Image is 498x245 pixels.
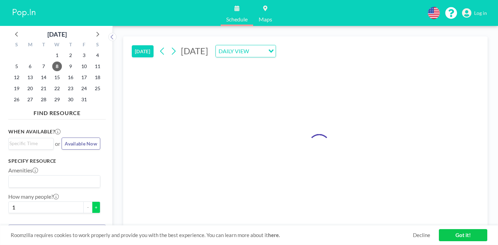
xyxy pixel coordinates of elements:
[93,62,102,71] span: Saturday, October 11, 2025
[181,46,208,56] span: [DATE]
[79,73,89,82] span: Friday, October 17, 2025
[93,84,102,93] span: Saturday, October 25, 2025
[413,232,430,238] a: Decline
[64,41,77,50] div: T
[79,84,89,93] span: Friday, October 24, 2025
[52,73,62,82] span: Wednesday, October 15, 2025
[66,84,75,93] span: Thursday, October 23, 2025
[24,41,37,50] div: M
[79,95,89,104] span: Friday, October 31, 2025
[12,62,21,71] span: Sunday, October 5, 2025
[474,10,487,16] span: Log in
[8,167,38,174] label: Amenities
[39,73,48,82] span: Tuesday, October 14, 2025
[462,8,487,18] a: Log in
[9,140,49,147] input: Search for option
[8,158,100,164] h3: Specify resource
[47,29,67,39] div: [DATE]
[226,17,248,22] span: Schedule
[216,45,276,57] div: Search for option
[268,232,280,238] a: here.
[79,50,89,60] span: Friday, October 3, 2025
[9,176,100,187] div: Search for option
[93,73,102,82] span: Saturday, October 18, 2025
[251,47,264,56] input: Search for option
[66,50,75,60] span: Thursday, October 2, 2025
[12,73,21,82] span: Sunday, October 12, 2025
[439,229,487,241] a: Got it!
[77,41,91,50] div: F
[39,62,48,71] span: Tuesday, October 7, 2025
[25,84,35,93] span: Monday, October 20, 2025
[8,219,21,226] label: Floor
[93,50,102,60] span: Saturday, October 4, 2025
[8,193,59,200] label: How many people?
[132,45,154,57] button: [DATE]
[79,62,89,71] span: Friday, October 10, 2025
[52,62,62,71] span: Wednesday, October 8, 2025
[52,50,62,60] span: Wednesday, October 1, 2025
[9,177,96,186] input: Search for option
[66,95,75,104] span: Thursday, October 30, 2025
[65,141,97,147] span: Available Now
[8,107,106,116] h4: FIND RESOURCE
[52,95,62,104] span: Wednesday, October 29, 2025
[66,62,75,71] span: Thursday, October 9, 2025
[62,138,100,150] button: Available Now
[8,225,106,237] button: Clear all filters
[25,95,35,104] span: Monday, October 27, 2025
[217,47,250,56] span: DAILY VIEW
[25,73,35,82] span: Monday, October 13, 2025
[259,17,272,22] span: Maps
[84,201,92,213] button: -
[12,84,21,93] span: Sunday, October 19, 2025
[11,6,37,20] img: organization-logo
[39,95,48,104] span: Tuesday, October 28, 2025
[12,95,21,104] span: Sunday, October 26, 2025
[52,84,62,93] span: Wednesday, October 22, 2025
[37,41,50,50] div: T
[11,232,413,238] span: Roomzilla requires cookies to work properly and provide you with the best experience. You can lea...
[25,62,35,71] span: Monday, October 6, 2025
[9,138,53,149] div: Search for option
[92,201,100,213] button: +
[50,41,64,50] div: W
[66,73,75,82] span: Thursday, October 16, 2025
[91,41,104,50] div: S
[39,84,48,93] span: Tuesday, October 21, 2025
[10,41,24,50] div: S
[55,140,60,147] span: or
